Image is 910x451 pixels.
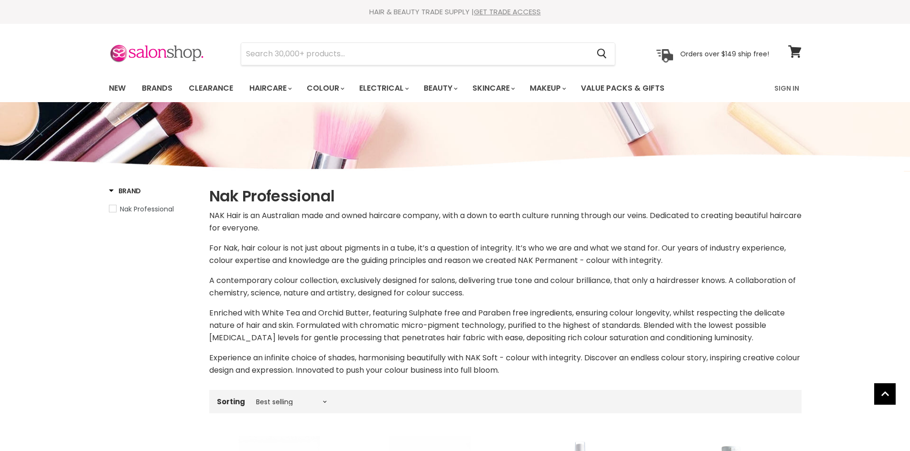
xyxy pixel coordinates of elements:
a: Skincare [465,78,521,98]
a: Value Packs & Gifts [574,78,672,98]
p: Orders over $149 ship free! [680,49,769,58]
a: Beauty [417,78,463,98]
span: Nak Professional [120,204,174,214]
a: Clearance [182,78,240,98]
a: Sign In [769,78,805,98]
form: Product [241,42,615,65]
p: For Nak, hair colour is not just about pigments in a tube, it’s a question of integrity. It’s who... [209,242,802,267]
h3: Brand [109,186,141,196]
a: Colour [300,78,350,98]
input: Search [241,43,589,65]
a: Brands [135,78,180,98]
a: Makeup [523,78,572,98]
a: Haircare [242,78,298,98]
a: GET TRADE ACCESS [474,7,541,17]
label: Sorting [217,398,245,406]
a: Electrical [352,78,415,98]
p: Enriched with White Tea and Orchid Butter, featuring Sulphate free and Paraben free ingredients, ... [209,307,802,344]
p: A contemporary colour collection, exclusively designed for salons, delivering true tone and colou... [209,274,802,299]
a: Nak Professional [109,204,197,214]
div: HAIR & BEAUTY TRADE SUPPLY | [97,7,814,17]
p: Experience an infinite choice of shades, harmonising beautifully with NAK Soft - colour with inte... [209,352,802,377]
h1: Nak Professional [209,186,802,206]
nav: Main [97,74,814,102]
a: New [102,78,133,98]
button: Search [589,43,615,65]
ul: Main menu [102,74,720,102]
span: NAK Hair is an Australian made and owned haircare company, with a down to earth culture running t... [209,210,802,233]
